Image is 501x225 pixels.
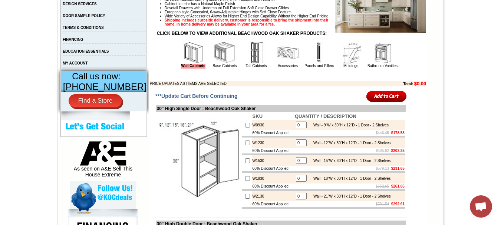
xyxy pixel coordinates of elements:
[252,120,294,130] td: W0930
[391,202,405,206] b: $292.61
[366,90,407,102] input: Add to Cart
[165,2,426,6] li: Cabinet Interior has a Natural Maple Finish
[403,82,413,86] b: Total:
[181,64,205,69] a: Wall Cabinets
[127,34,150,42] td: [PERSON_NAME] Blue Shaker
[64,34,86,42] td: [PERSON_NAME] White Shaker
[63,61,88,65] a: MY ACCOUNT
[63,49,109,53] a: EDUCATION ESSENTIALS
[310,159,391,163] div: Wall - 15"W x 30"H x 12"D - 1 Door - 2 Shelves
[214,42,236,64] img: Base Cabinets
[165,10,426,14] li: European style Concealed, 6-way-Adjustable Hinges with Soft Close Feature
[367,64,398,68] a: Bathroom Vanities
[278,64,298,68] a: Accessories
[414,81,426,86] b: $0.00
[63,37,83,42] a: FINANCING
[157,119,240,202] img: 30'' High Single Door
[470,195,492,218] div: Open chat
[308,42,330,64] img: Panels and Fillers
[391,184,405,188] b: $261.06
[376,131,389,135] s: $446.45
[165,14,426,18] li: Wide Variety of Accessories Allows for Higher End Design Capability Without the Higher End Pricing
[310,176,391,181] div: Wall - 18"W x 30"H x 12"D - 1 Door - 2 Shelves
[87,34,106,41] td: Baycreek Gray
[3,3,75,23] body: Alpha channel not supported: images/WDC2412_JSI_1.5.jpg.png
[252,183,294,189] td: 60% Discount Applied
[212,64,237,68] a: Base Cabinets
[63,2,97,6] a: DESIGN SERVICES
[107,34,126,41] td: Bellmonte Maple
[371,42,393,64] img: Bathroom Vanities
[252,148,294,153] td: 60% Discount Applied
[376,166,389,171] s: $579.13
[391,149,405,153] b: $202.25
[72,71,121,81] span: Call us now:
[69,94,122,107] a: Find a Store
[253,113,263,119] b: SKU
[40,34,63,42] td: [PERSON_NAME] Yellow Walnut
[252,155,294,166] td: W1530
[63,26,104,30] a: TERMS & CONDITIONS
[252,191,294,201] td: W2130
[155,93,238,99] span: ***Update Cart Before Continuing
[252,166,294,171] td: 60% Discount Applied
[252,130,294,136] td: 60% Discount Applied
[165,18,329,26] strong: Shipping includes curbside delivery, customer is responsible to bring the shipment into their hom...
[304,64,334,68] a: Panels and Fillers
[391,166,405,171] b: $231.65
[252,173,294,183] td: W1830
[376,149,389,153] s: $505.62
[150,81,363,86] td: PRICE UPDATES AS ITEMS ARE SELECTED
[63,14,105,18] a: DOOR SAMPLE POLICY
[63,82,146,92] span: [PHONE_NUMBER]
[343,64,358,68] a: Moldings
[252,201,294,207] td: 60% Discount Applied
[310,123,389,127] div: Wall - 9"W x 30"H x 12"D - 1 Door - 2 Shelves
[277,42,299,64] img: Accessories
[310,194,391,198] div: Wall - 21"W x 30"H x 12"D - 1 Door - 2 Shelves
[252,138,294,148] td: W1230
[156,105,406,112] td: 30" High Single Door : Beachwood Oak Shaker
[245,42,267,64] img: Tall Cabinets
[20,34,39,41] td: Alabaster Shaker
[182,42,204,64] img: Wall Cabinets
[157,31,327,36] strong: CLICK BELOW TO VIEW ADDITIONAL BEACHWOOD OAK SHAKER PRODUCTS:
[391,131,405,135] b: $178.58
[3,3,35,9] b: FPDF error:
[376,202,389,206] s: $731.54
[70,141,136,181] div: As seen on A&E Sell This House Extreme
[295,113,356,119] b: QUANTITY / DESCRIPTION
[376,184,389,188] s: $652.65
[310,141,391,145] div: Wall - 12"W x 30"H x 12"D - 1 Door - 2 Shelves
[245,64,267,68] a: Tall Cabinets
[165,6,426,10] li: Dovetail Drawers with Undermount Full Extension Soft Close Drawer Glides
[340,42,362,64] img: Moldings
